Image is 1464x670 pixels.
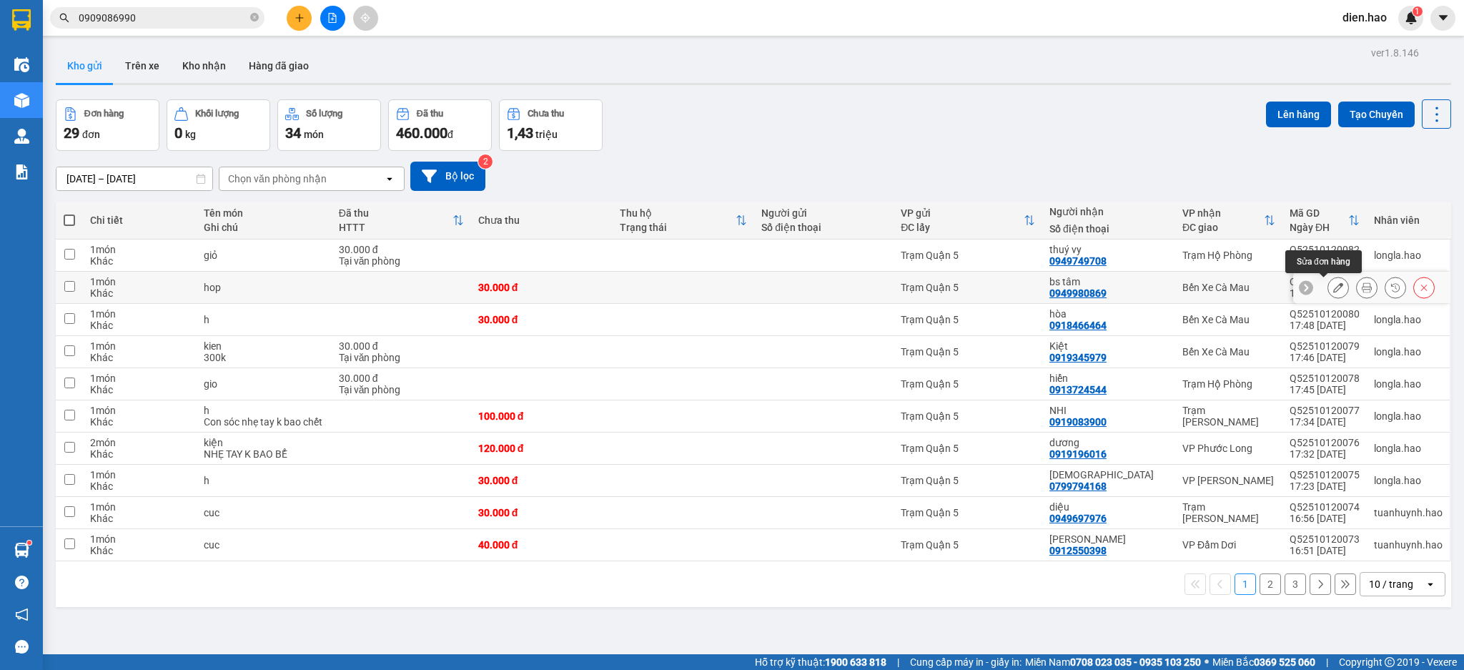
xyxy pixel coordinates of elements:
[1182,378,1275,390] div: Trạm Hộ Phòng
[14,57,29,72] img: warehouse-icon
[1290,384,1360,395] div: 17:45 [DATE]
[90,481,189,492] div: Khác
[1290,287,1360,299] div: 17:50 [DATE]
[396,124,447,142] span: 460.000
[195,109,239,119] div: Khối lượng
[90,276,189,287] div: 1 món
[90,308,189,320] div: 1 món
[1285,250,1362,273] div: Sửa đơn hàng
[1290,513,1360,524] div: 16:56 [DATE]
[204,378,325,390] div: gio
[1290,340,1360,352] div: Q52510120079
[1374,314,1443,325] div: longla.hao
[90,244,189,255] div: 1 món
[82,129,100,140] span: đơn
[901,250,1035,261] div: Trạm Quận 5
[478,410,605,422] div: 100.000 đ
[1049,287,1107,299] div: 0949980869
[613,202,754,240] th: Toggle SortBy
[1049,481,1107,492] div: 0799794168
[1049,352,1107,363] div: 0919345979
[1369,577,1413,591] div: 10 / trang
[295,13,305,23] span: plus
[14,543,29,558] img: warehouse-icon
[1290,416,1360,428] div: 17:34 [DATE]
[339,384,464,395] div: Tại văn phòng
[204,507,325,518] div: cuc
[250,11,259,25] span: close-circle
[1182,207,1264,219] div: VP nhận
[1331,9,1398,26] span: dien.hao
[1182,222,1264,233] div: ĐC giao
[339,255,464,267] div: Tại văn phòng
[339,340,464,352] div: 30.000 đ
[1175,202,1282,240] th: Toggle SortBy
[27,541,31,545] sup: 1
[528,109,564,119] div: Chưa thu
[1049,501,1168,513] div: diệu
[388,99,492,151] button: Đã thu460.000đ
[1254,656,1315,668] strong: 0369 525 060
[1049,255,1107,267] div: 0949749708
[1182,250,1275,261] div: Trạm Hộ Phòng
[204,314,325,325] div: h
[14,164,29,179] img: solution-icon
[204,222,325,233] div: Ghi chú
[90,352,189,363] div: Khác
[1212,654,1315,670] span: Miền Bắc
[1374,507,1443,518] div: tuanhuynh.hao
[1425,578,1436,590] svg: open
[1413,6,1423,16] sup: 1
[1290,448,1360,460] div: 17:32 [DATE]
[1290,308,1360,320] div: Q52510120080
[1182,405,1275,428] div: Trạm [PERSON_NAME]
[90,513,189,524] div: Khác
[15,640,29,654] span: message
[1235,573,1256,595] button: 1
[1182,314,1275,325] div: Bến Xe Cà Mau
[901,507,1035,518] div: Trạm Quận 5
[1290,222,1348,233] div: Ngày ĐH
[901,314,1035,325] div: Trạm Quận 5
[1290,276,1360,287] div: Q52510120081
[910,654,1022,670] span: Cung cấp máy in - giấy in:
[64,124,79,142] span: 29
[1260,573,1281,595] button: 2
[1290,501,1360,513] div: Q52510120074
[620,207,736,219] div: Thu hộ
[15,576,29,589] span: question-circle
[1049,206,1168,217] div: Người nhận
[901,222,1024,233] div: ĐC lấy
[277,99,381,151] button: Số lượng34món
[1049,416,1107,428] div: 0919083900
[114,49,171,83] button: Trên xe
[204,250,325,261] div: giỏ
[1049,373,1168,384] div: hiển
[1374,410,1443,422] div: longla.hao
[1290,437,1360,448] div: Q52510120076
[90,287,189,299] div: Khác
[90,437,189,448] div: 2 món
[174,124,182,142] span: 0
[1049,244,1168,255] div: thuý vy
[327,13,337,23] span: file-add
[90,533,189,545] div: 1 món
[79,10,247,26] input: Tìm tên, số ĐT hoặc mã đơn
[1290,545,1360,556] div: 16:51 [DATE]
[204,352,325,363] div: 300k
[56,49,114,83] button: Kho gửi
[1290,481,1360,492] div: 17:23 [DATE]
[1371,45,1419,61] div: ver 1.8.146
[59,13,69,23] span: search
[320,6,345,31] button: file-add
[84,109,124,119] div: Đơn hàng
[507,124,533,142] span: 1,43
[1374,215,1443,226] div: Nhân viên
[1285,573,1306,595] button: 3
[761,222,886,233] div: Số điện thoại
[204,448,325,460] div: NHẸ TAY K BAO BỂ
[90,469,189,481] div: 1 món
[901,207,1024,219] div: VP gửi
[228,172,327,186] div: Chọn văn phòng nhận
[1049,448,1107,460] div: 0919196016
